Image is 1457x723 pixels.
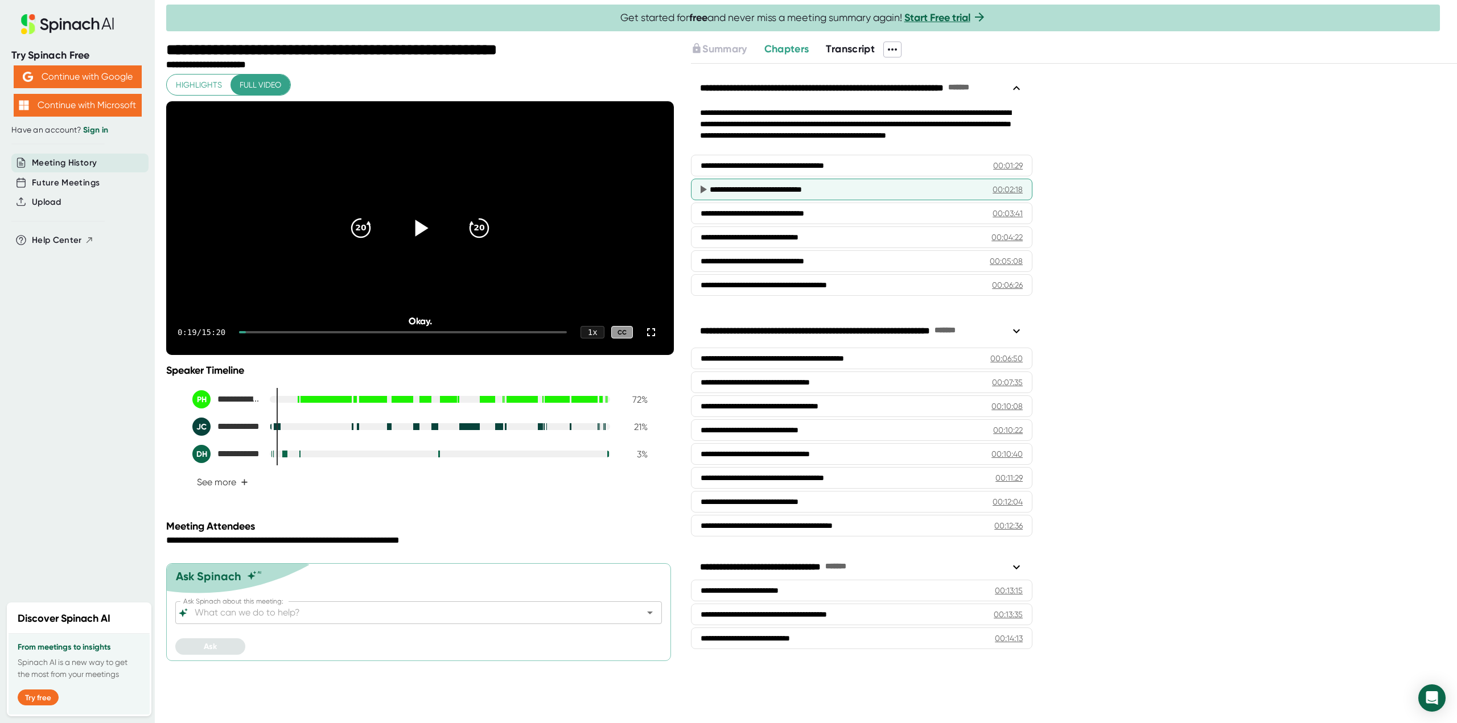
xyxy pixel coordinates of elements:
button: Upload [32,196,61,209]
div: 00:02:18 [993,184,1023,195]
button: See more+ [192,472,253,492]
div: 00:10:22 [993,424,1023,436]
div: Open Intercom Messenger [1418,684,1446,712]
p: Spinach AI is a new way to get the most from your meetings [18,656,141,680]
button: Open [642,605,658,621]
div: PH [192,390,211,408]
div: 00:13:35 [994,609,1023,620]
span: + [241,478,248,487]
button: Ask [175,638,245,655]
img: Aehbyd4JwY73AAAAAElFTkSuQmCC [23,72,33,82]
div: 00:10:40 [991,448,1023,460]
button: Future Meetings [32,176,100,189]
button: Transcript [826,42,875,57]
button: Try free [18,689,59,705]
span: Transcript [826,43,875,55]
span: Chapters [764,43,809,55]
h2: Discover Spinach AI [18,611,110,626]
div: Meeting Attendees [166,520,677,532]
div: Speaker Timeline [166,364,674,377]
div: 00:07:35 [992,377,1023,388]
button: Meeting History [32,156,97,170]
div: 0:19 / 15:20 [178,328,225,337]
div: 00:05:08 [990,255,1023,267]
button: Continue with Google [14,65,142,88]
div: 00:10:08 [991,400,1023,412]
div: Upgrade to access [691,42,764,57]
div: Try Spinach Free [11,49,143,62]
div: Patrick Higgins [192,390,261,408]
div: 00:06:50 [990,353,1023,364]
a: Sign in [83,125,108,135]
div: Jojo Cucueco [192,418,261,436]
div: 1 x [581,326,604,338]
div: 21 % [619,422,648,432]
button: Summary [691,42,747,57]
div: Ask Spinach [176,569,241,583]
button: Chapters [764,42,809,57]
div: Have an account? [11,125,143,135]
span: Help Center [32,234,82,247]
div: 00:14:13 [995,633,1023,644]
button: Continue with Microsoft [14,94,142,117]
button: Highlights [167,75,231,96]
input: What can we do to help? [192,605,625,621]
div: 00:01:29 [993,160,1023,171]
div: Dylan Hunley [192,445,261,463]
button: Full video [231,75,290,96]
div: DH [192,445,211,463]
div: 00:04:22 [991,232,1023,243]
span: Summary [702,43,747,55]
div: 00:12:36 [994,520,1023,531]
div: 00:06:26 [992,279,1023,291]
span: Get started for and never miss a meeting summary again! [620,11,986,24]
div: 00:13:15 [995,585,1023,596]
div: Okay. [217,316,623,327]
div: 00:03:41 [993,208,1023,219]
a: Start Free trial [904,11,970,24]
div: 72 % [619,394,648,405]
button: Help Center [32,234,94,247]
h3: From meetings to insights [18,643,141,652]
b: free [689,11,707,24]
div: 3 % [619,449,648,460]
span: Full video [240,78,281,92]
span: Ask [204,642,217,651]
div: CC [611,326,633,339]
div: 00:12:04 [993,496,1023,507]
div: JC [192,418,211,436]
span: Highlights [176,78,222,92]
div: 00:11:29 [995,472,1023,484]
